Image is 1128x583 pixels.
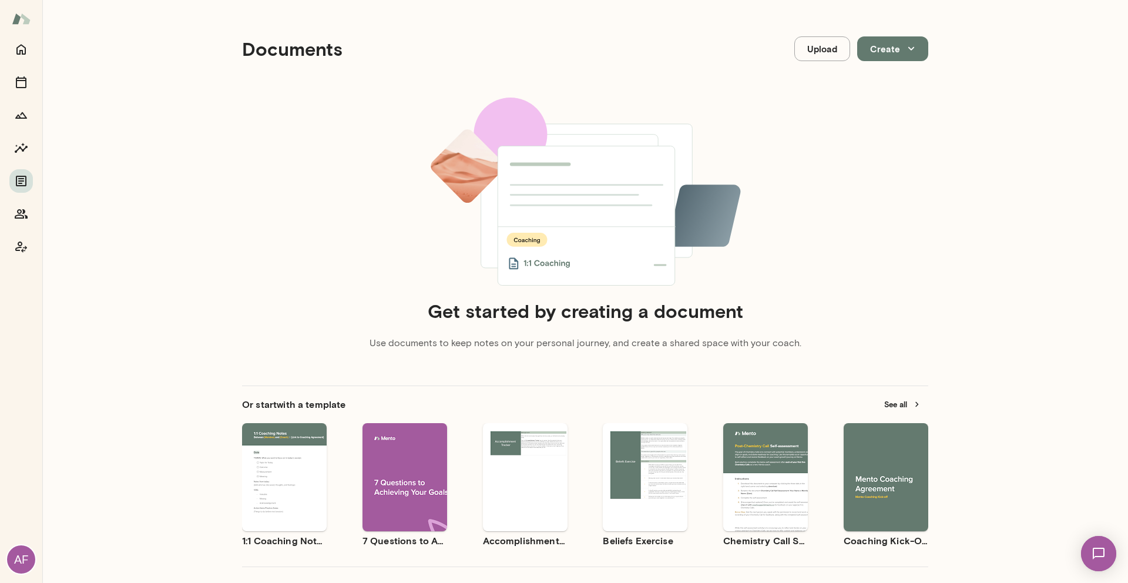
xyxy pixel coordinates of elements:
[428,98,743,285] img: empty
[9,136,33,160] button: Insights
[603,534,687,548] h6: Beliefs Exercise
[9,202,33,226] button: Members
[370,336,801,350] p: Use documents to keep notes on your personal journey, and create a shared space with your coach.
[242,38,343,60] h4: Documents
[723,534,808,548] h6: Chemistry Call Self-Assessment [Coaches only]
[242,397,345,411] h6: Or start with a template
[12,8,31,30] img: Mento
[794,36,850,61] button: Upload
[428,300,743,322] h4: Get started by creating a document
[9,103,33,127] button: Growth Plan
[242,534,327,548] h6: 1:1 Coaching Notes
[7,545,35,574] div: AF
[9,71,33,94] button: Sessions
[483,534,568,548] h6: Accomplishment Tracker
[9,235,33,259] button: Coach app
[362,534,447,548] h6: 7 Questions to Achieving Your Goals
[857,36,928,61] button: Create
[9,169,33,193] button: Documents
[844,534,928,548] h6: Coaching Kick-Off | Coaching Agreement
[877,396,928,414] button: See all
[9,38,33,61] button: Home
